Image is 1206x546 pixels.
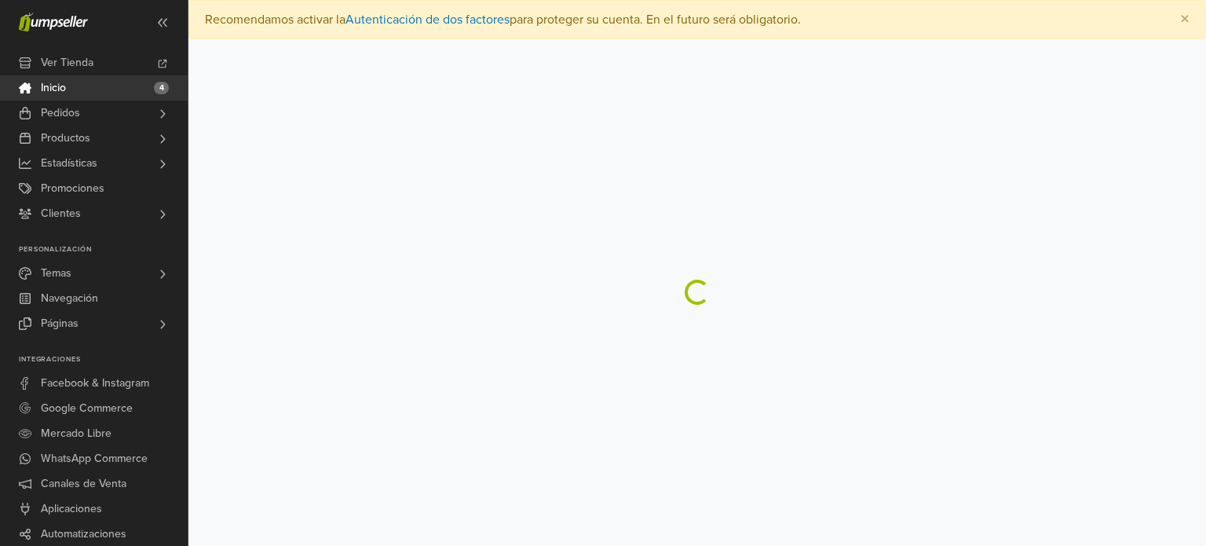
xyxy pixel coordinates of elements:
p: Personalización [19,245,188,255]
span: Aplicaciones [41,497,102,522]
span: WhatsApp Commerce [41,446,148,471]
span: Productos [41,126,90,151]
button: Close [1164,1,1205,38]
span: Navegación [41,286,98,311]
span: Clientes [41,201,81,226]
span: Páginas [41,311,79,336]
span: Ver Tienda [41,50,93,75]
span: 4 [154,82,169,94]
span: Mercado Libre [41,421,111,446]
a: Autenticación de dos factores [345,12,510,27]
span: × [1180,8,1190,31]
p: Integraciones [19,355,188,365]
span: Temas [41,261,71,286]
span: Inicio [41,75,66,101]
span: Google Commerce [41,396,133,421]
span: Promociones [41,176,104,201]
span: Canales de Venta [41,471,126,497]
span: Estadísticas [41,151,97,176]
span: Pedidos [41,101,80,126]
span: Facebook & Instagram [41,371,149,396]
